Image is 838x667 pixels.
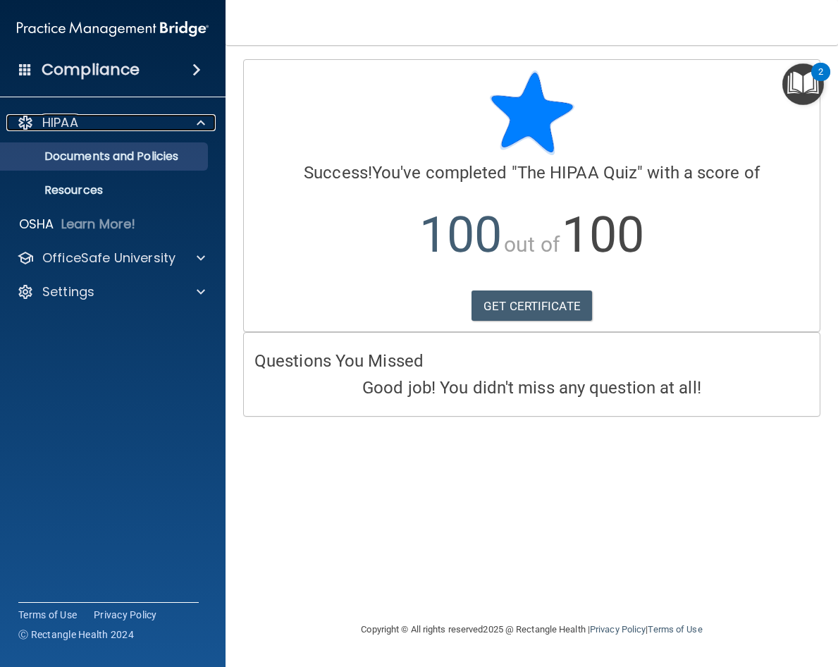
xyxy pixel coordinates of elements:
[782,63,824,105] button: Open Resource Center, 2 new notifications
[19,216,54,233] p: OSHA
[768,570,821,623] iframe: Drift Widget Chat Controller
[504,232,560,257] span: out of
[42,250,175,267] p: OfficeSafe University
[9,149,202,164] p: Documents and Policies
[254,379,809,397] h4: Good job! You didn't miss any question at all!
[254,164,809,182] h4: You've completed " " with a score of
[18,608,77,622] a: Terms of Use
[648,624,702,635] a: Terms of Use
[17,283,205,300] a: Settings
[419,206,502,264] span: 100
[275,607,789,652] div: Copyright © All rights reserved 2025 @ Rectangle Health | |
[517,163,637,183] span: The HIPAA Quiz
[42,114,78,131] p: HIPAA
[590,624,646,635] a: Privacy Policy
[61,216,136,233] p: Learn More!
[17,15,209,43] img: PMB logo
[17,250,205,267] a: OfficeSafe University
[818,72,823,90] div: 2
[9,183,202,197] p: Resources
[472,290,592,322] a: GET CERTIFICATE
[490,71,574,155] img: blue-star-rounded.9d042014.png
[42,283,94,300] p: Settings
[254,352,809,370] h4: Questions You Missed
[18,628,134,642] span: Ⓒ Rectangle Health 2024
[94,608,157,622] a: Privacy Policy
[17,114,205,131] a: HIPAA
[562,206,644,264] span: 100
[304,163,372,183] span: Success!
[42,60,140,80] h4: Compliance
